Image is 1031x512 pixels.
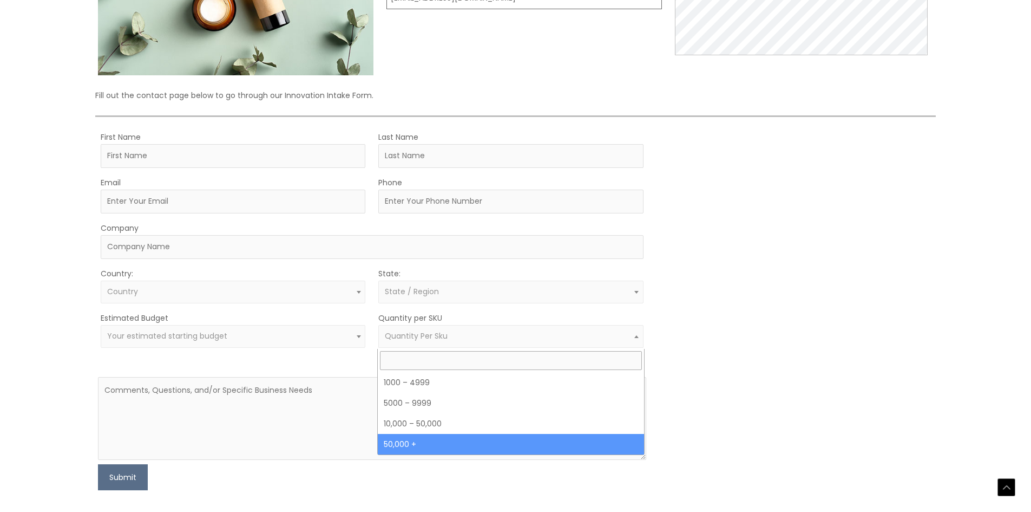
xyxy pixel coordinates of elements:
li: 1000 – 4999 [378,372,643,393]
input: Company Name [101,235,643,259]
input: Enter Your Email [101,190,365,213]
input: First Name [101,144,365,168]
span: Your estimated starting budget [107,330,227,341]
label: Email [101,176,121,190]
li: 10,000 – 50,000 [378,413,643,434]
input: Last Name [378,144,643,168]
label: Last Name [378,130,418,144]
span: State / Region [385,286,439,297]
label: Phone [378,176,402,190]
label: First Name [101,130,141,144]
input: Enter Your Phone Number [378,190,643,213]
label: Company [101,221,139,235]
label: Country: [101,267,133,281]
p: Fill out the contact page below to go through our Innovation Intake Form. [95,88,935,102]
button: Submit [98,464,148,490]
label: State: [378,267,400,281]
span: Quantity Per Sku [385,330,448,341]
span: Country [107,286,138,297]
li: 5000 – 9999 [378,393,643,413]
li: 50,000 + [378,434,643,455]
label: Estimated Budget [101,311,168,325]
label: Quantity per SKU [378,311,442,325]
